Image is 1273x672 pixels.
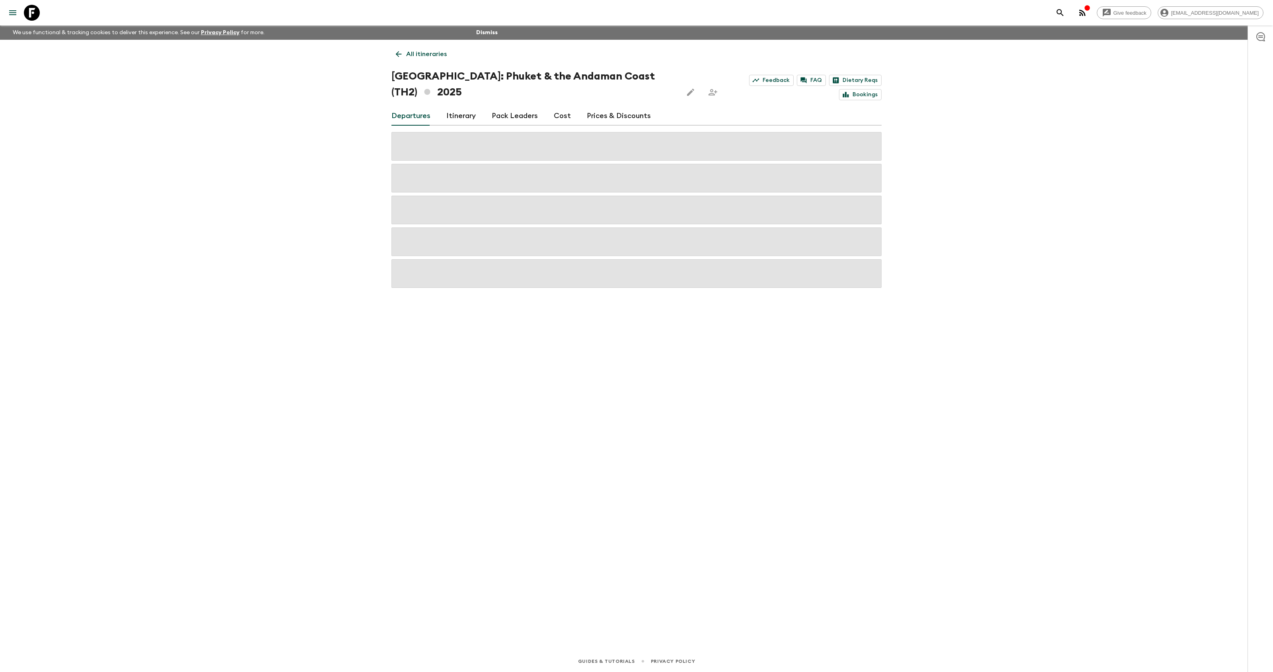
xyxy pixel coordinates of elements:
button: search adventures [1052,5,1068,21]
a: Privacy Policy [651,657,695,666]
button: Dismiss [474,27,500,38]
p: All itineraries [406,49,447,59]
a: Departures [391,107,430,126]
a: Dietary Reqs [829,75,882,86]
p: We use functional & tracking cookies to deliver this experience. See our for more. [10,25,268,40]
a: Prices & Discounts [587,107,651,126]
a: FAQ [797,75,826,86]
h1: [GEOGRAPHIC_DATA]: Phuket & the Andaman Coast (TH2) 2025 [391,68,676,100]
a: Itinerary [446,107,476,126]
a: Pack Leaders [492,107,538,126]
div: [EMAIL_ADDRESS][DOMAIN_NAME] [1158,6,1263,19]
a: All itineraries [391,46,451,62]
span: [EMAIL_ADDRESS][DOMAIN_NAME] [1167,10,1263,16]
span: Share this itinerary [705,84,721,100]
button: Edit this itinerary [683,84,699,100]
a: Feedback [749,75,794,86]
a: Bookings [839,89,882,100]
a: Guides & Tutorials [578,657,635,666]
a: Privacy Policy [201,30,239,35]
a: Cost [554,107,571,126]
button: menu [5,5,21,21]
span: Give feedback [1109,10,1151,16]
a: Give feedback [1097,6,1151,19]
